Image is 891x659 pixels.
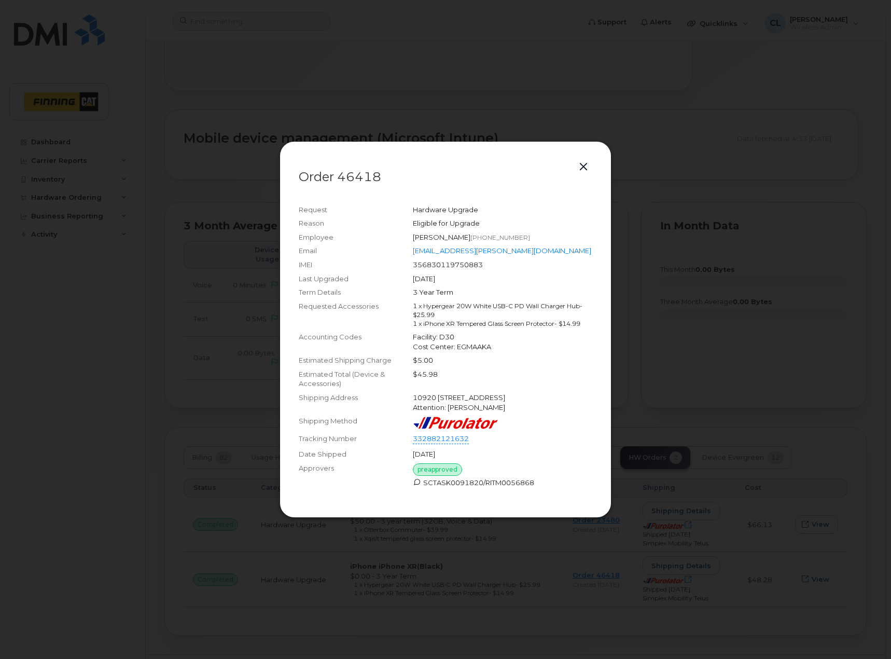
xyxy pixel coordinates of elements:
div: 356830119750883 [413,260,592,270]
div: Shipping Method [299,416,413,430]
a: [EMAIL_ADDRESS][PERSON_NAME][DOMAIN_NAME] [413,246,591,255]
div: Cost Center: EGMAAKA [413,342,592,352]
div: Hardware Upgrade [413,205,592,215]
div: Estimated Total (Device & Accessories) [299,369,413,389]
p: Order 46418 [299,171,592,183]
iframe: Messenger Launcher [846,614,883,651]
div: [DATE] [413,449,592,459]
div: Estimated Shipping Charge [299,355,413,365]
span: - $14.99 [554,320,580,327]
a: 332882121632 [413,434,469,444]
div: 1 x Hypergear 20W White USB-C PD Wall Charger Hub [413,301,592,319]
div: IMEI [299,260,413,270]
div: Last Upgraded [299,274,413,284]
div: 3 Year Term [413,287,592,297]
div: Shipping Address [299,393,413,412]
div: Employee [299,232,413,242]
div: Attention: [PERSON_NAME] [413,403,592,413]
div: Approvers [299,463,413,488]
div: Facility: D30 [413,332,592,342]
div: $45.98 [413,369,592,389]
div: Date Shipped [299,449,413,459]
div: Accounting Codes [299,332,413,351]
div: Term Details [299,287,413,297]
div: Reason [299,218,413,228]
div: Request [299,205,413,215]
div: preapproved [413,463,462,476]
span: [DATE] [413,274,435,283]
div: $5.00 [413,355,592,365]
div: SCTASK0091820/RITM0056868 [413,478,592,488]
div: 10920 [STREET_ADDRESS] [413,393,592,403]
img: purolator-9dc0d6913a5419968391dc55414bb4d415dd17fc9089aa56d78149fa0af40473.png [413,416,498,430]
div: Tracking Number [299,434,413,445]
a: Open shipping details in new tab [469,434,477,443]
div: [PERSON_NAME] [413,232,592,242]
div: Email [299,246,413,256]
div: Eligible for Upgrade [413,218,592,228]
span: [PHONE_NUMBER] [470,234,530,241]
div: 1 x iPhone XR Tempered Glass Screen Protector [413,319,592,328]
span: - $25.99 [413,302,582,319]
div: Requested Accessories [299,301,413,328]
